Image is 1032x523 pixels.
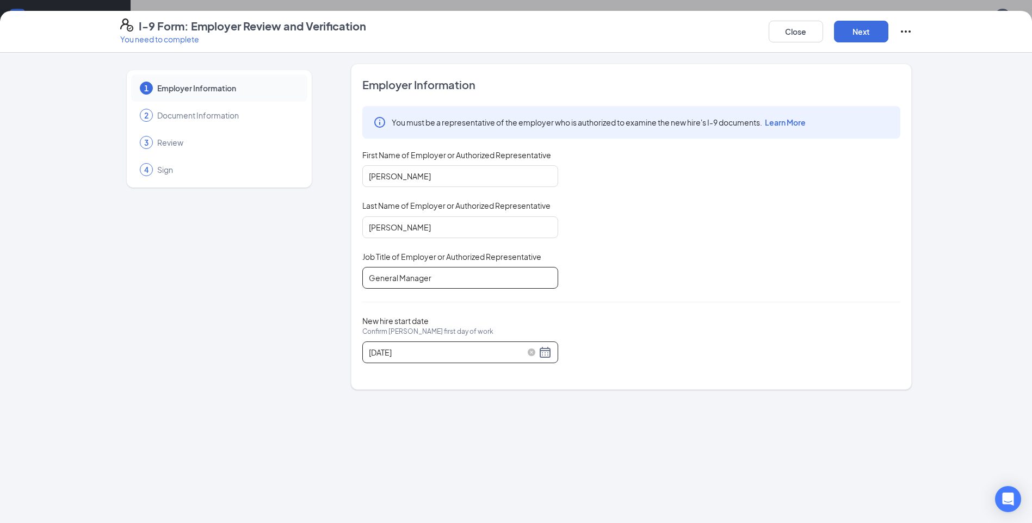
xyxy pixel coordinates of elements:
[144,83,149,94] span: 1
[144,110,149,121] span: 2
[769,21,823,42] button: Close
[157,110,296,121] span: Document Information
[528,348,535,356] span: close-circle
[144,137,149,148] span: 3
[362,326,493,337] span: Confirm [PERSON_NAME] first day of work
[362,200,551,211] span: Last Name of Employer or Authorized Representative
[362,251,541,262] span: Job Title of Employer or Authorized Representative
[362,165,558,187] input: Enter your first name
[899,25,912,38] svg: Ellipses
[362,150,551,160] span: First Name of Employer or Authorized Representative
[139,18,366,34] h4: I-9 Form: Employer Review and Verification
[157,137,296,148] span: Review
[157,164,296,175] span: Sign
[120,34,366,45] p: You need to complete
[362,216,558,238] input: Enter your last name
[369,346,536,358] input: 08/29/2025
[765,117,806,127] span: Learn More
[995,486,1021,512] div: Open Intercom Messenger
[157,83,296,94] span: Employer Information
[373,116,386,129] svg: Info
[392,117,806,128] span: You must be a representative of the employer who is authorized to examine the new hire's I-9 docu...
[834,21,888,42] button: Next
[362,315,493,348] span: New hire start date
[120,18,133,32] svg: FormI9EVerifyIcon
[144,164,149,175] span: 4
[362,77,900,92] span: Employer Information
[362,267,558,289] input: Enter job title
[762,117,806,127] a: Learn More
